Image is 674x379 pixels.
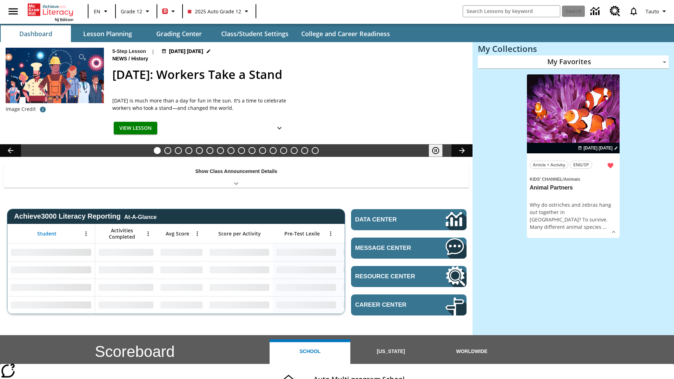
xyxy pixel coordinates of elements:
span: Resource Center [355,273,424,280]
p: Image Credit [6,106,36,113]
button: Open Menu [325,228,336,239]
span: Grade 12 [121,8,142,15]
button: Jul 23 - Jun 30 Choose Dates [160,48,212,55]
button: Slide 9 The Invasion of the Free CD [238,147,245,154]
button: Boost Class color is red. Change class color [159,5,180,18]
button: Slide 13 Between Two Worlds [280,147,287,154]
span: | [152,48,154,55]
button: View Lesson [114,122,157,135]
span: EN [94,8,100,15]
button: [US_STATE] [350,339,431,364]
span: Career Center [355,301,424,308]
h3: My Collections [478,44,669,54]
button: Worldwide [431,339,512,364]
div: No Data, [339,261,406,279]
a: Notifications [625,2,643,20]
span: Animals [564,177,580,182]
div: At-A-Glance [124,213,157,220]
span: Pre-Test Lexile [284,231,320,237]
div: Home [28,2,73,22]
div: No Data, [95,261,157,279]
span: History [131,55,150,63]
a: Resource Center, Will open in new tab [606,2,625,21]
button: Show Details [608,227,619,237]
button: Show Details [272,122,286,135]
span: / [563,177,564,182]
a: Message Center [351,238,467,259]
button: Lesson carousel, Next [451,144,473,157]
div: Pause [429,144,450,157]
input: search field [463,6,560,17]
div: No Data, [157,261,206,279]
div: No Data, [95,244,157,261]
div: Why do ostriches and zebras hang out together in [GEOGRAPHIC_DATA]? To survive. Many different an... [530,201,617,231]
a: Resource Center, Will open in new tab [351,266,467,287]
span: Student [37,231,57,237]
span: Article + Activity [533,161,565,168]
img: A banner with a blue background shows an illustrated row of diverse men and women dressed in clot... [6,48,104,103]
button: Open side menu [3,1,24,22]
button: Slide 2 Animal Partners [164,147,171,154]
span: NJ Edition [55,17,73,22]
div: No Data, [157,296,206,314]
div: No Data, [157,279,206,296]
button: Slide 3 Cars of the Future? [175,147,182,154]
span: Data Center [355,216,422,223]
button: Slide 5 The Last Homesteaders [196,147,203,154]
div: No Data, [339,244,406,261]
button: Slide 14 Hooray for Constitution Day! [291,147,298,154]
button: Lesson Planning [72,25,143,42]
button: Slide 7 Attack of the Terrifying Tomatoes [217,147,224,154]
button: Slide 16 The Constitution's Balancing Act [312,147,319,154]
button: Photo credit: ProStockStudio/Shutterstock [36,103,50,116]
h3: Animal Partners [530,184,617,192]
button: College and Career Readiness [296,25,396,42]
div: No Data, [339,279,406,296]
a: Career Center [351,294,467,315]
button: Dashboard [1,25,71,42]
div: lesson details [527,74,620,238]
button: Language: EN, Select a language [91,5,113,18]
button: Slide 8 Fashion Forward in Ancient Rome [227,147,234,154]
button: Slide 11 Pre-release lesson [259,147,266,154]
span: Score per Activity [218,231,261,237]
button: Pause [429,144,443,157]
div: [DATE] is much more than a day for fun in the sun. It's a time to celebrate workers who took a st... [112,97,288,112]
button: Slide 1 Labor Day: Workers Take a Stand [154,147,161,154]
span: Achieve3000 Literacy Reporting [14,212,157,220]
span: Labor Day is much more than a day for fun in the sun. It's a time to celebrate workers who took a... [112,97,288,112]
span: Activities Completed [99,227,145,240]
button: Remove from Favorites [604,159,617,172]
a: Data Center [351,209,467,230]
button: Class: 2025 Auto Grade 12, Select your class [185,5,253,18]
span: … [603,224,607,230]
button: Slide 15 Point of View [301,147,308,154]
p: Show Class Announcement Details [195,168,277,175]
span: ENG/SP [573,161,589,168]
span: Kids' Channel [530,177,563,182]
h2: Labor Day: Workers Take a Stand [112,66,464,84]
button: Slide 6 Solar Power to the People [206,147,213,154]
button: Slide 12 Career Lesson [270,147,277,154]
button: Jul 07 - Jun 30 Choose Dates [576,145,620,151]
p: 5-Step Lesson [112,48,146,55]
span: News [112,55,128,63]
button: Article + Activity [530,161,568,169]
div: My Favorites [478,55,669,69]
div: Show Class Announcement Details [4,164,469,188]
a: Data Center [586,2,606,21]
button: Open Menu [81,228,91,239]
span: [DATE] [DATE] [169,48,203,55]
span: Topic: Kids' Channel/Animals [530,175,617,183]
button: Grading Center [144,25,214,42]
button: Grade: Grade 12, Select a grade [118,5,154,18]
span: Tauto [646,8,659,15]
div: No Data, [157,244,206,261]
button: Profile/Settings [643,5,671,18]
span: / [128,56,130,61]
button: Class/Student Settings [216,25,294,42]
span: 2025 Auto Grade 12 [188,8,241,15]
button: School [270,339,350,364]
button: Open Menu [143,228,153,239]
button: Slide 10 Mixed Practice: Citing Evidence [249,147,256,154]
